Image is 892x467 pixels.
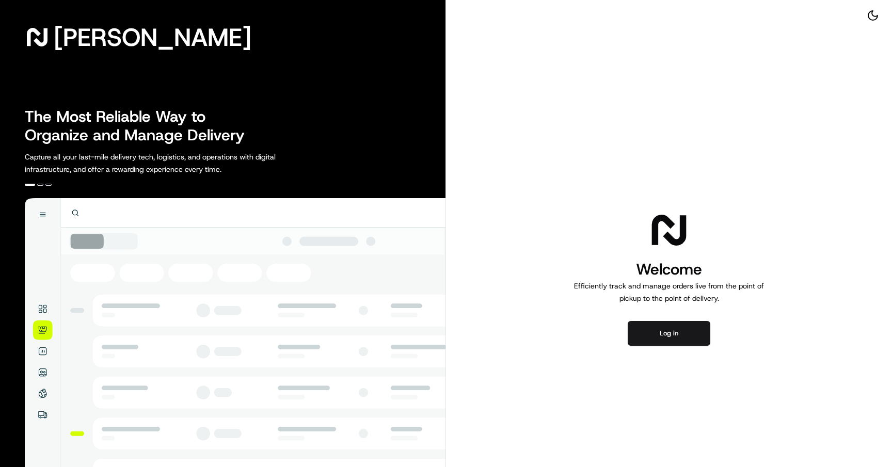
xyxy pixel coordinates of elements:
[25,107,256,144] h2: The Most Reliable Way to Organize and Manage Delivery
[54,27,251,47] span: [PERSON_NAME]
[570,259,768,280] h1: Welcome
[25,151,322,175] p: Capture all your last-mile delivery tech, logistics, and operations with digital infrastructure, ...
[570,280,768,304] p: Efficiently track and manage orders live from the point of pickup to the point of delivery.
[628,321,710,346] button: Log in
